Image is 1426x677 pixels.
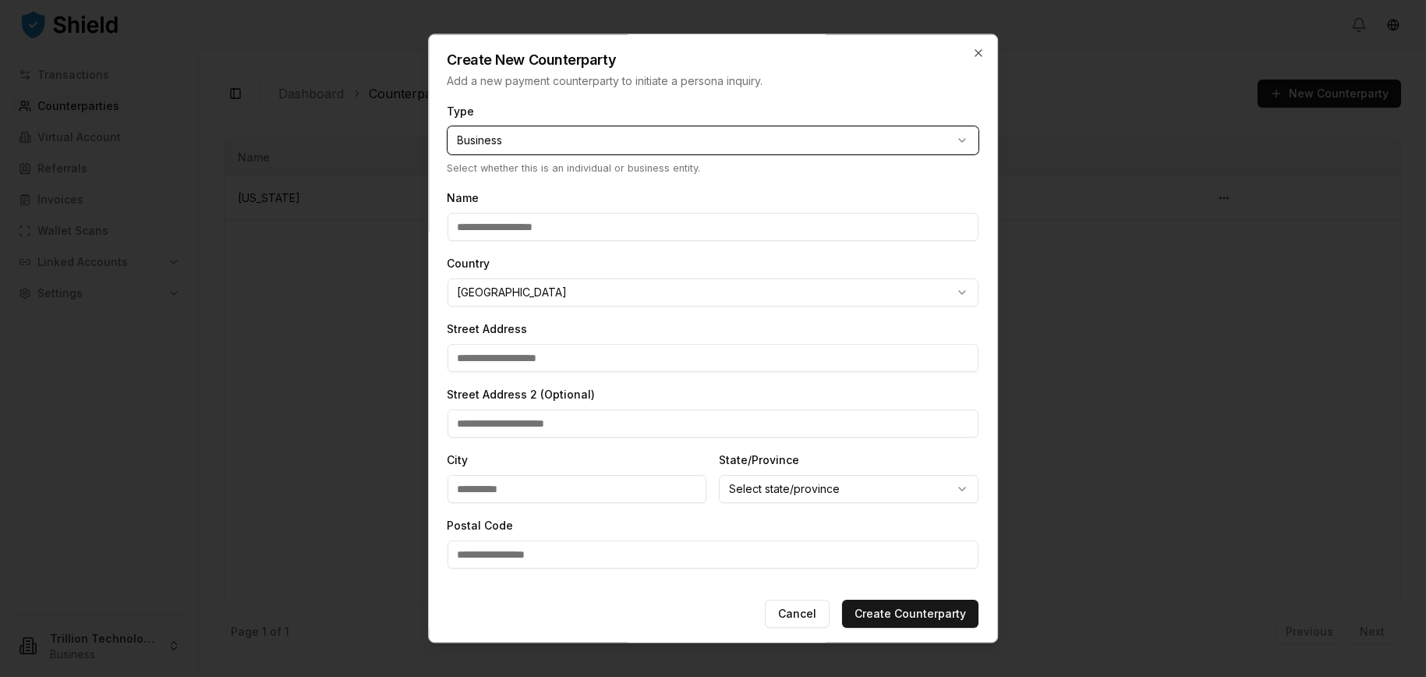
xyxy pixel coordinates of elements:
label: Street Address [448,323,528,336]
label: Type [448,105,475,118]
label: Postal Code [448,519,514,533]
label: Name [448,192,479,205]
label: Street Address 2 (Optional) [448,388,596,402]
label: Country [448,257,490,271]
p: Select whether this is an individual or business entity. [448,161,979,175]
h2: Create New Counterparty [448,53,979,67]
label: State/Province [720,454,800,467]
p: Add a new payment counterparty to initiate a persona inquiry. [448,73,979,89]
button: Cancel [765,601,830,629]
label: City [448,454,469,467]
button: Create Counterparty [842,601,978,629]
